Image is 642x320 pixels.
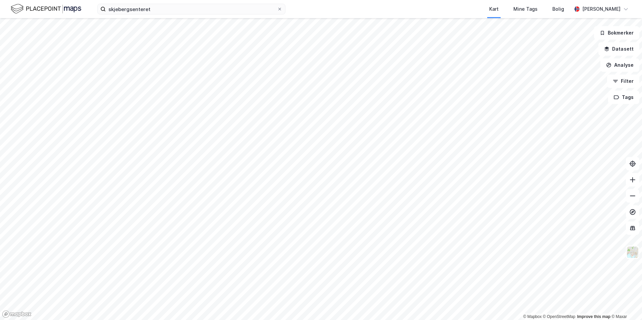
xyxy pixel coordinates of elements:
[2,310,32,318] a: Mapbox homepage
[543,314,576,319] a: OpenStreetMap
[11,3,81,15] img: logo.f888ab2527a4732fd821a326f86c7f29.svg
[608,91,639,104] button: Tags
[513,5,538,13] div: Mine Tags
[608,288,642,320] iframe: Chat Widget
[582,5,621,13] div: [PERSON_NAME]
[489,5,499,13] div: Kart
[607,74,639,88] button: Filter
[577,314,610,319] a: Improve this map
[552,5,564,13] div: Bolig
[626,246,639,259] img: Z
[523,314,542,319] a: Mapbox
[594,26,639,40] button: Bokmerker
[600,58,639,72] button: Analyse
[598,42,639,56] button: Datasett
[106,4,277,14] input: Søk på adresse, matrikkel, gårdeiere, leietakere eller personer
